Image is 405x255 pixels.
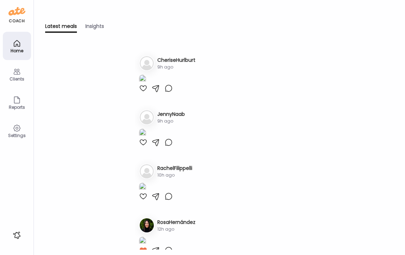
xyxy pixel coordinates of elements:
[157,219,195,226] h3: RosaHernández
[140,56,154,70] img: bg-avatar-default.svg
[139,183,146,192] img: images%2F1IVwZUuXIwd79qFJdmi7kV9BNGF2%2FzUMJZpmlTDS8KLWT7Tka%2FLUEgGANet7aPtXkZ5FwB_1080
[4,48,30,53] div: Home
[139,75,146,84] img: images%2FPx7obpQtcXfz5dvBTIw2MvHmXDg1%2FHVbXRMr2RS1QECpPkR9w%2FdDCMyyHCICkg5i7aVCw0_1080
[157,57,195,64] h3: CheriseHurlburt
[139,237,146,246] img: images%2FCONpOAmKNnOmveVlQf7BcAx5QfG3%2FrQEpKyO3tG2aPkH5n4Zo%2F4Ti3towDfzLES4NdZJfq_1080
[157,118,185,124] div: 9h ago
[45,23,77,33] div: Latest meals
[140,110,154,124] img: bg-avatar-default.svg
[140,218,154,232] img: avatars%2FCONpOAmKNnOmveVlQf7BcAx5QfG3
[4,77,30,81] div: Clients
[85,23,104,33] div: Insights
[157,172,192,178] div: 10h ago
[4,133,30,138] div: Settings
[157,165,192,172] h3: RachelFilippelli
[139,129,146,138] img: images%2Fd9afHR96GpVfOqYeocL59a100Dx1%2FGfQ3140FYtwFQP2Yrxr8%2Fpky7z4KWDW8BEu2N8cv0_1080
[140,164,154,178] img: bg-avatar-default.svg
[157,226,195,232] div: 12h ago
[157,64,195,70] div: 9h ago
[8,6,25,17] img: ate
[9,18,25,24] div: coach
[157,111,185,118] h3: JennyNaab
[4,105,30,109] div: Reports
